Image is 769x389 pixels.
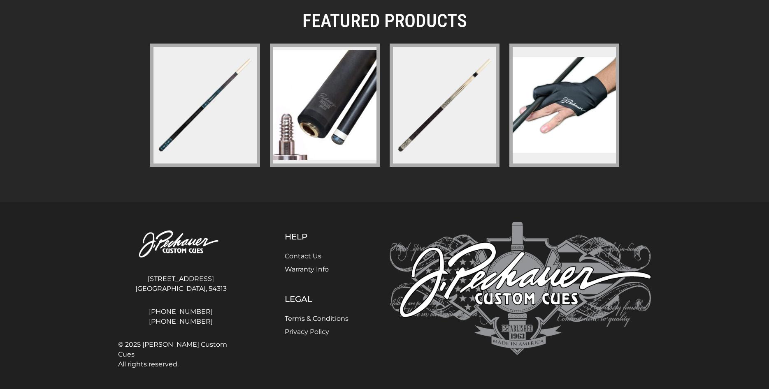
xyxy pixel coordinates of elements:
a: Contact Us [285,252,321,260]
img: pechauer-piloted-rogue-carbon-break-shaft-pro-series [273,50,376,160]
h5: Legal [285,294,348,304]
a: pl-31-limited-edition [150,44,260,167]
a: pechauer-piloted-rogue-carbon-break-shaft-pro-series [270,44,380,167]
address: [STREET_ADDRESS] [GEOGRAPHIC_DATA], 54313 [118,271,244,297]
a: [PHONE_NUMBER] [118,317,244,327]
img: Pechauer Custom Cues [118,222,244,267]
img: jp-series-r-jp24-r [391,52,498,158]
img: pechauer-glove-copy [513,57,616,153]
h5: Help [285,232,348,242]
img: Pechauer Custom Cues [390,222,651,355]
a: jp-series-r-jp24-r [390,44,500,167]
a: Privacy Policy [285,328,329,336]
span: © 2025 [PERSON_NAME] Custom Cues All rights reserved. [118,340,244,369]
a: pechauer-glove-copy [509,44,619,167]
h2: FEATURED PRODUCTS [150,10,619,32]
a: Terms & Conditions [285,315,348,322]
a: Warranty Info [285,265,329,273]
img: pl-31-limited-edition [152,52,258,158]
a: [PHONE_NUMBER] [118,307,244,317]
